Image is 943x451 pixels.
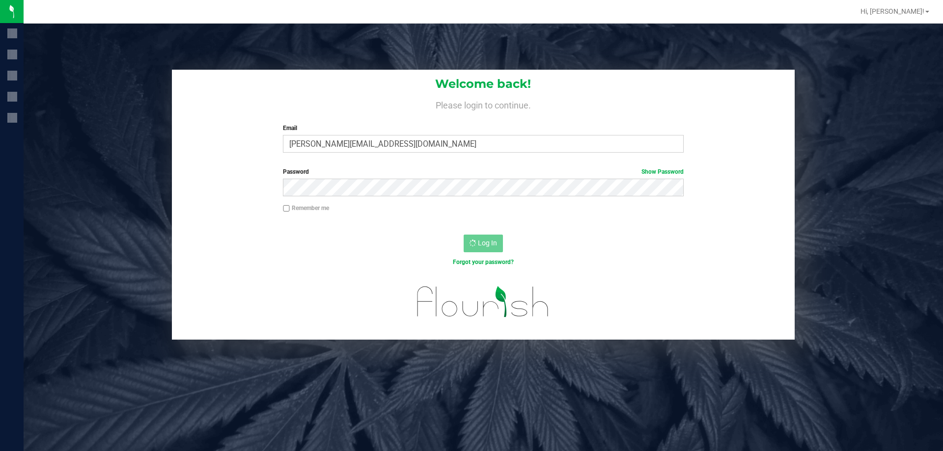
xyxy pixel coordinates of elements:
[283,168,309,175] span: Password
[172,78,795,90] h1: Welcome back!
[283,204,329,212] label: Remember me
[172,98,795,110] h4: Please login to continue.
[641,168,684,175] a: Show Password
[283,205,290,212] input: Remember me
[453,259,514,265] a: Forgot your password?
[464,235,503,252] button: Log In
[405,277,561,327] img: flourish_logo.svg
[860,7,924,15] span: Hi, [PERSON_NAME]!
[478,239,497,247] span: Log In
[283,124,683,133] label: Email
